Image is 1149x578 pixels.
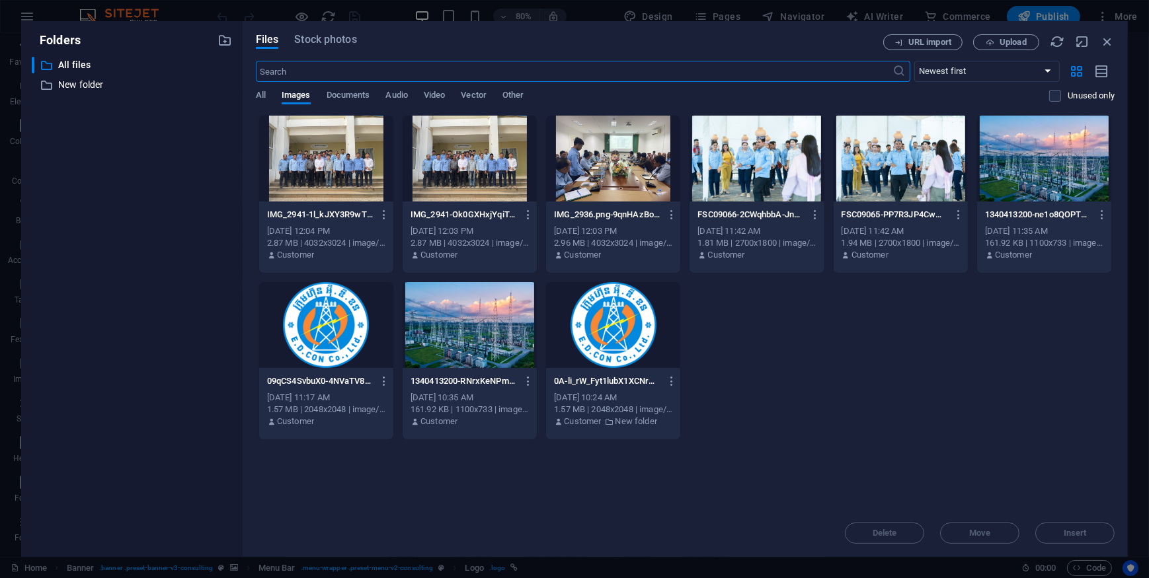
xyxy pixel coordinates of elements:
[267,404,385,415] div: 1.57 MB | 2048x2048 | image/png
[420,249,457,261] p: Customer
[218,33,232,48] i: Create new folder
[267,225,385,237] div: [DATE] 12:04 PM
[564,415,601,427] p: Customer
[985,209,1091,221] p: 1340413200-ne1o8QOPTBvqlpLBUg3Crw.avif
[277,249,314,261] p: Customer
[554,225,672,237] div: [DATE] 12:03 PM
[411,392,529,404] div: [DATE] 10:35 AM
[1075,34,1090,49] i: Minimize
[32,77,232,93] div: New folder
[411,225,529,237] div: [DATE] 12:03 PM
[697,209,804,221] p: FSC09066-2CWqhbbA-JnWNPqz7Hf6nQ.jpg
[277,415,314,427] p: Customer
[842,225,960,237] div: [DATE] 11:42 AM
[852,249,889,261] p: Customer
[883,34,963,50] button: URL import
[267,375,374,387] p: 09qCS4SvbuX0-4NVaTV861g.png
[554,415,672,427] div: By: Customer | Folder: New folder
[554,237,672,249] div: 2.96 MB | 4032x3024 | image/jpeg
[995,249,1032,261] p: Customer
[420,415,457,427] p: Customer
[697,237,816,249] div: 1.81 MB | 2700x1800 | image/jpeg
[411,404,529,415] div: 161.92 KB | 1100x733 | image/avif
[985,225,1103,237] div: [DATE] 11:35 AM
[615,415,657,427] p: New folder
[564,249,601,261] p: Customer
[1100,34,1115,49] i: Close
[256,61,893,82] input: Search
[502,87,524,106] span: Other
[267,237,385,249] div: 2.87 MB | 4032x3024 | image/jpeg
[58,77,208,92] p: New folder
[424,87,445,106] span: Video
[411,237,529,249] div: 2.87 MB | 4032x3024 | image/jpeg
[256,87,266,106] span: All
[842,237,960,249] div: 1.94 MB | 2700x1800 | image/jpeg
[1050,34,1064,49] i: Reload
[554,375,660,387] p: 0A-li_rW_Fyt1lubX1XCNrA.png
[411,375,517,387] p: 1340413200-RNrxKeNPm8aOnzkTvcDWiQ.avif
[908,38,951,46] span: URL import
[1068,90,1115,102] p: Displays only files that are not in use on the website. Files added during this session can still...
[256,32,279,48] span: Files
[32,32,81,49] p: Folders
[411,209,517,221] p: IMG_2941-Ok0GXHxjYqiTd97RHmf6mQ.jpg
[461,87,487,106] span: Vector
[554,404,672,415] div: 1.57 MB | 2048x2048 | image/png
[1000,38,1027,46] span: Upload
[973,34,1039,50] button: Upload
[554,209,660,221] p: IMG_2936.png-9qnHAzBo2GNTNWVACXCgcg.jpg
[385,87,407,106] span: Audio
[267,209,374,221] p: IMG_2941-1l_kJXY3R9wTfNITQ4m5QQ.jpg
[294,32,356,48] span: Stock photos
[267,392,385,404] div: [DATE] 11:17 AM
[985,237,1103,249] div: 161.92 KB | 1100x733 | image/avif
[58,57,208,73] p: All files
[554,392,672,404] div: [DATE] 10:24 AM
[708,249,745,261] p: Customer
[697,225,816,237] div: [DATE] 11:42 AM
[32,57,34,73] div: ​
[842,209,948,221] p: FSC09065-PP7R3JP4CwWoBBmSuThFAw.jpg
[282,87,311,106] span: Images
[327,87,370,106] span: Documents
